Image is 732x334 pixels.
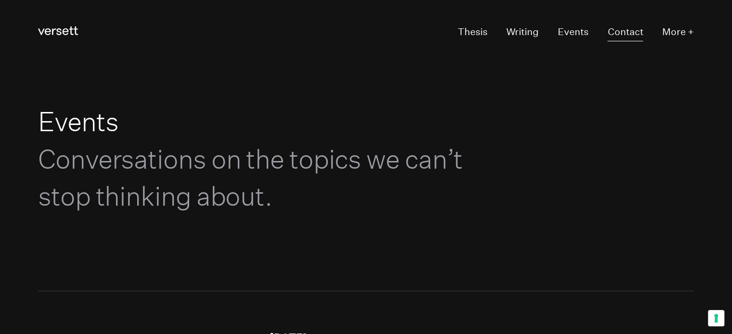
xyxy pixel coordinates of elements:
h1: Events [38,103,464,214]
a: Thesis [458,24,488,42]
button: More + [662,24,694,42]
span: Conversations on the topics we can’t stop thinking about. [38,143,462,211]
button: Your consent preferences for tracking technologies [708,310,724,326]
a: Contact [607,24,643,42]
a: Events [558,24,589,42]
a: Writing [506,24,539,42]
